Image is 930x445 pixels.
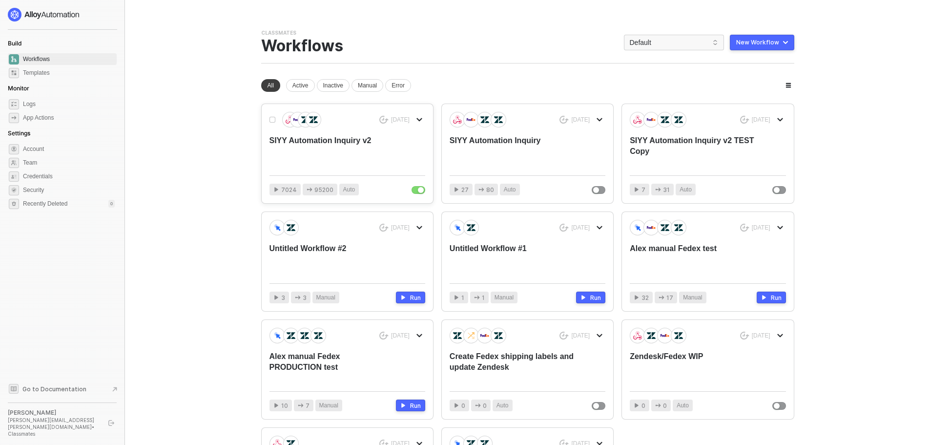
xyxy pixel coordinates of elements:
img: icon [661,331,669,340]
button: Run [396,400,425,411]
span: icon-arrow-down [777,117,783,123]
span: icon-app-actions [9,113,19,123]
span: 1 [461,293,464,302]
span: icon-app-actions [655,403,661,408]
span: Auto [504,185,516,194]
div: [PERSON_NAME] [8,409,100,417]
div: Run [771,294,782,302]
button: Run [757,292,786,303]
div: Error [385,79,411,92]
span: Auto [680,185,692,194]
span: icon-success-page [740,116,749,124]
span: Team [23,157,115,169]
img: icon [453,331,462,340]
span: settings [9,199,19,209]
img: icon [314,331,323,340]
img: icon [467,331,475,340]
div: Inactive [317,79,350,92]
span: Manual [683,293,702,302]
span: 0 [483,401,487,410]
span: marketplace [9,68,19,78]
div: SIYY Automation Inquiry v2 TEST Copy [630,135,754,168]
div: Untitled Workflow #1 [450,243,574,275]
div: Untitled Workflow #2 [269,243,394,275]
span: Auto [496,401,509,410]
div: Run [410,294,421,302]
span: logout [108,420,114,426]
div: [DATE] [752,224,770,232]
img: icon [661,115,669,124]
button: Run [576,292,605,303]
img: icon [647,223,656,232]
span: 80 [486,185,494,194]
img: icon [633,223,642,232]
button: New Workflow [730,35,794,50]
span: icon-arrow-down [597,225,602,231]
span: Manual [495,293,514,302]
div: 0 [108,200,115,208]
span: icon-arrow-down [416,333,422,339]
div: Run [590,294,601,302]
span: security [9,185,19,195]
span: icon-success-page [740,224,749,232]
div: SIYY Automation Inquiry [450,135,574,168]
img: icon [661,223,669,232]
span: Account [23,143,115,155]
img: icon [301,115,310,124]
span: 7024 [281,185,297,194]
span: icon-app-actions [298,403,304,408]
div: Classmates [261,29,296,37]
span: icon-success-page [379,224,389,232]
img: icon [467,115,475,124]
span: 0 [663,401,667,410]
div: Manual [351,79,383,92]
span: icon-app-actions [659,295,664,300]
span: icon-arrow-down [597,333,602,339]
img: icon [647,115,656,124]
span: Logs [23,98,115,110]
img: icon [467,223,475,232]
span: icon-app-actions [307,187,312,192]
span: Default [630,35,718,50]
div: [DATE] [752,332,770,340]
span: icon-success-page [559,224,569,232]
span: icon-success-page [559,116,569,124]
img: icon [287,331,295,340]
div: Alex manual Fedex PRODUCTION test [269,351,394,383]
div: [DATE] [391,332,410,340]
img: icon [674,331,683,340]
span: icon-arrow-down [777,333,783,339]
div: [DATE] [752,116,770,124]
span: icon-success-page [379,332,389,340]
span: icon-app-actions [295,295,301,300]
span: Auto [343,185,355,194]
span: icon-arrow-down [777,225,783,231]
div: Active [286,79,315,92]
span: 95200 [314,185,333,194]
img: icon [309,115,318,124]
span: icon-arrow-down [416,225,422,231]
div: [DATE] [571,224,590,232]
button: Run [396,292,425,303]
img: icon [293,115,302,124]
span: icon-app-actions [478,187,484,192]
span: 17 [666,293,673,302]
span: team [9,158,19,168]
span: icon-arrow-down [416,117,422,123]
span: Manual [316,293,335,302]
div: Workflows [261,37,344,55]
span: Monitor [8,85,29,92]
div: [DATE] [571,116,590,124]
div: [DATE] [571,332,590,340]
span: credentials [9,171,19,182]
div: Zendesk/Fedex WIP [630,351,754,383]
span: 10 [281,401,288,410]
span: icon-app-actions [475,403,481,408]
span: icon-success-page [559,332,569,340]
span: icon-logs [9,99,19,109]
span: icon-success-page [740,332,749,340]
span: icon-app-actions [655,187,661,192]
div: App Actions [23,114,54,122]
span: icon-success-page [379,116,389,124]
img: icon [273,223,282,232]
